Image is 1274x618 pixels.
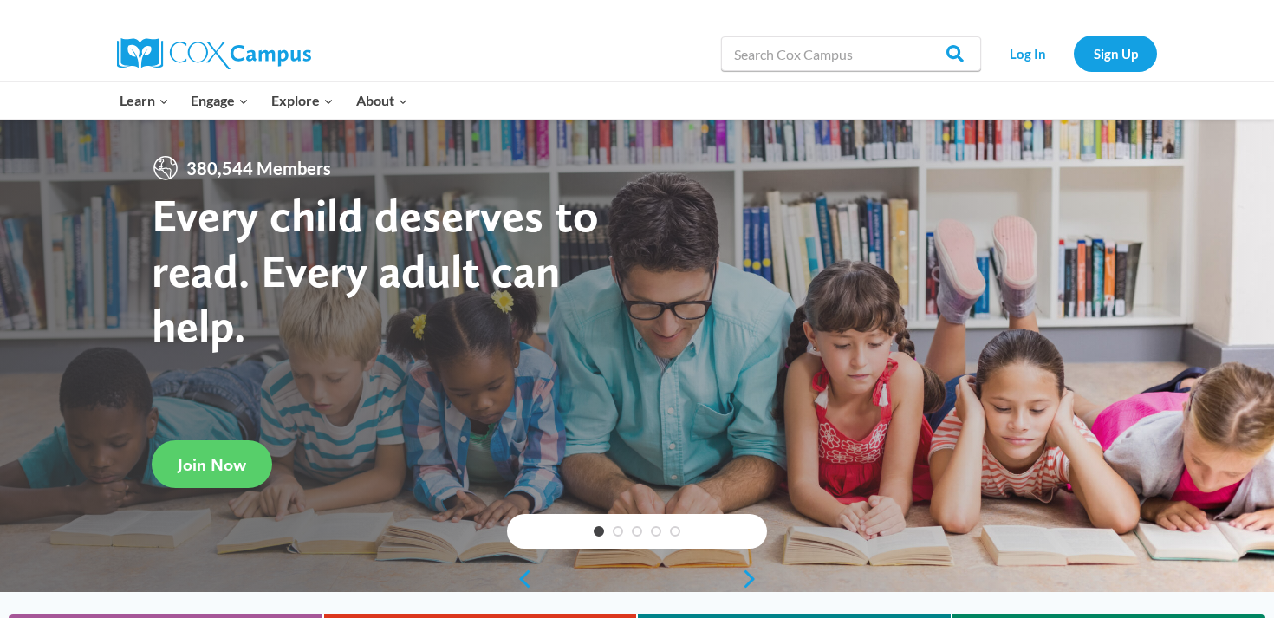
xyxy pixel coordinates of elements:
a: Join Now [152,440,272,488]
a: 1 [594,526,604,537]
span: Learn [120,89,169,112]
span: Explore [271,89,334,112]
a: Log In [990,36,1065,71]
span: About [356,89,408,112]
div: content slider buttons [507,562,767,596]
a: 3 [632,526,642,537]
a: 4 [651,526,661,537]
img: Cox Campus [117,38,311,69]
nav: Secondary Navigation [990,36,1157,71]
a: Sign Up [1074,36,1157,71]
a: next [741,569,767,589]
strong: Every child deserves to read. Every adult can help. [152,187,599,353]
input: Search Cox Campus [721,36,981,71]
span: 380,544 Members [179,154,338,182]
span: Engage [191,89,249,112]
a: previous [507,569,533,589]
a: 2 [613,526,623,537]
a: 5 [670,526,680,537]
span: Join Now [178,454,246,475]
nav: Primary Navigation [108,82,419,119]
